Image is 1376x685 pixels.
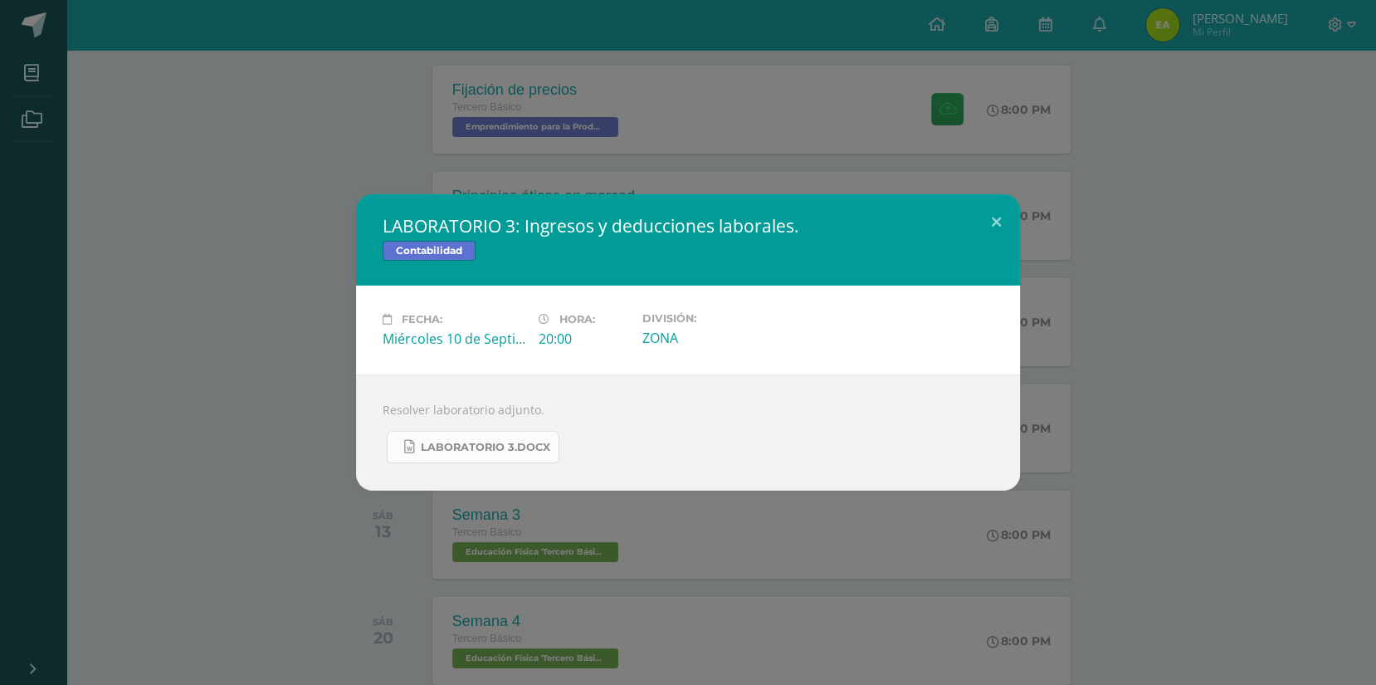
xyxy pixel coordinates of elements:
span: Hora: [559,313,595,325]
div: 20:00 [539,330,629,348]
div: Miércoles 10 de Septiembre [383,330,525,348]
div: Resolver laboratorio adjunto. [356,374,1020,491]
button: Close (Esc) [973,194,1020,251]
label: División: [642,312,785,325]
a: LABORATORIO 3.docx [387,431,559,463]
span: Fecha: [402,313,442,325]
div: ZONA [642,329,785,347]
h2: LABORATORIO 3: Ingresos y deducciones laborales. [383,214,993,237]
span: LABORATORIO 3.docx [421,441,550,454]
span: Contabilidad [383,241,476,261]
